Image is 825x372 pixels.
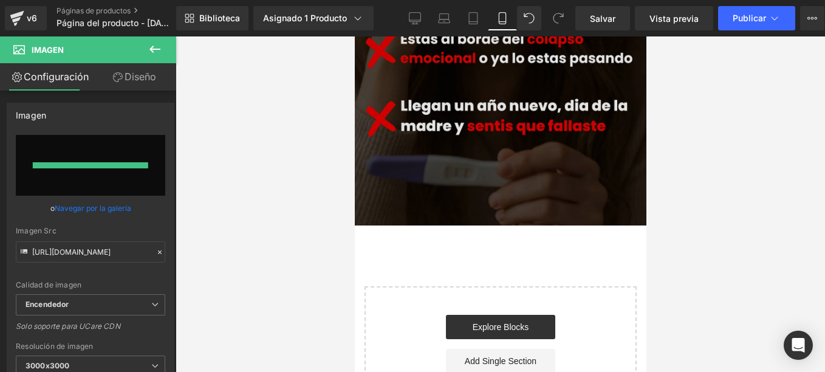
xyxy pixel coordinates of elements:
[16,322,165,339] div: Solo soporte para UCare CDN
[784,331,813,360] div: Abra Intercom Messenger
[5,6,47,30] a: v6
[16,227,165,235] div: Imagen Src
[546,6,570,30] button: Redo
[24,71,89,83] font: Configuración
[488,6,517,30] a: Mobile
[430,6,459,30] a: Laptop
[733,13,766,23] span: Publicar
[263,13,347,23] font: Asignado 1 Producto
[56,18,173,28] span: Página del producto - [DATE] 09:16:19
[649,12,699,25] span: Vista previa
[176,6,248,30] a: New Library
[590,12,615,25] span: Salvar
[26,361,69,370] b: 3000x3000
[24,10,39,26] div: v6
[50,204,55,213] font: o
[635,6,713,30] a: Vista previa
[32,45,64,55] span: Imagen
[16,281,165,289] div: Calidad de imagen
[91,278,200,303] a: Explore Blocks
[16,103,46,120] div: Imagen
[91,312,200,337] a: Add Single Section
[56,6,196,16] a: Páginas de productos
[800,6,824,30] button: More
[125,71,156,83] font: Diseño
[91,63,179,91] a: Diseño
[459,6,488,30] a: Tablet
[16,241,165,263] input: Enlace
[517,6,541,30] button: Undo
[55,198,131,219] a: Navegar por la galería
[199,13,240,24] span: Biblioteca
[16,342,165,351] div: Resolución de imagen
[718,6,795,30] button: Publicar
[400,6,430,30] a: Desktop
[26,300,69,309] b: Encendedor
